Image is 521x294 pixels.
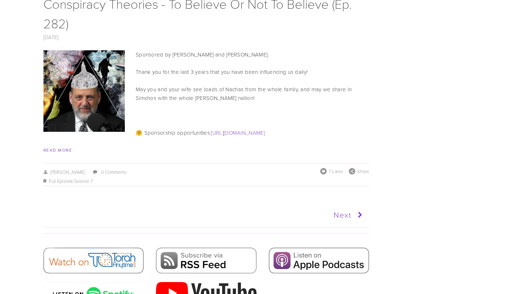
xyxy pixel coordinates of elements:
a: Full Episode [49,178,73,184]
div: , [43,177,369,186]
a: [URL][DOMAIN_NAME] [211,129,264,136]
p: Sponsored by [PERSON_NAME] and [PERSON_NAME]. [43,50,369,59]
span: 7 Likes [329,168,343,175]
div: Share [349,168,369,175]
a: [PERSON_NAME] [43,169,85,175]
img: Conspiracy Theories - To Believe Or Not To Believe (Ep. 282) [12,50,157,132]
a: Next [206,206,365,224]
a: Season 7 [74,178,93,184]
img: RSS Feed.png [156,248,256,273]
img: Apple Podcasts.jpg [269,248,369,273]
p: Thank you for the last 3 years that you have been influencing us daily! [43,68,369,76]
a: 0 Comments [101,169,127,175]
p: 🤗 Sponsorship opportunities: [43,129,369,137]
span: / [85,169,92,175]
a: Read More [43,147,72,153]
p: May you and your wife see loads of Nachas from the whole family, and may we share in Simchos with... [43,85,369,102]
a: [DATE] [43,33,59,41]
